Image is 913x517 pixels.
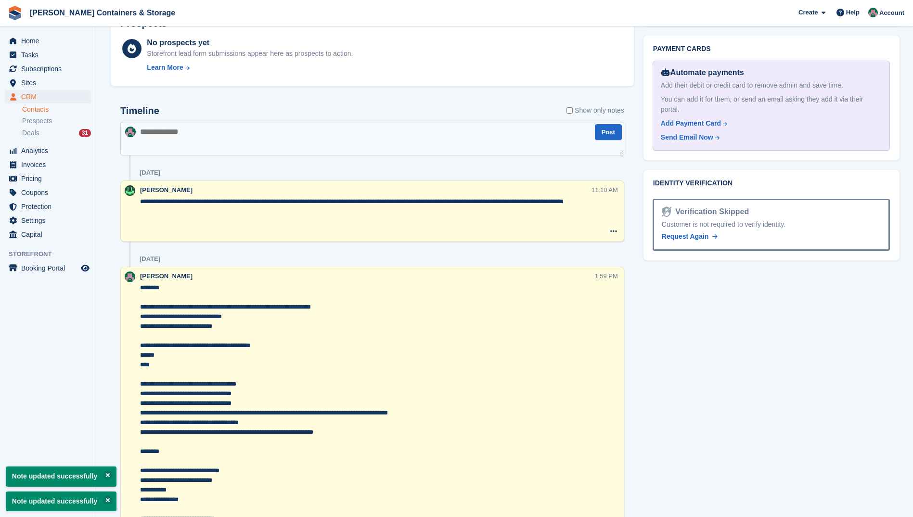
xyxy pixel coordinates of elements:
div: 11:10 AM [592,185,618,194]
p: Note updated successfully [6,491,116,511]
div: Automate payments [661,67,882,78]
a: menu [5,144,91,157]
span: Capital [21,228,79,241]
span: Create [798,8,818,17]
span: Settings [21,214,79,227]
span: Protection [21,200,79,213]
img: Julia Marcham [868,8,878,17]
span: Help [846,8,860,17]
div: No prospects yet [147,37,353,49]
a: Add Payment Card [661,118,878,129]
a: Request Again [662,232,718,242]
span: Coupons [21,186,79,199]
p: Note updated successfully [6,466,116,486]
a: Learn More [147,63,353,73]
div: Add Payment Card [661,118,721,129]
button: Post [595,124,622,140]
img: Julia Marcham [125,271,135,282]
span: Storefront [9,249,96,259]
img: Arjun Preetham [125,185,135,196]
div: Learn More [147,63,183,73]
div: You can add it for them, or send an email asking they add it via their portal. [661,94,882,115]
span: Booking Portal [21,261,79,275]
a: menu [5,261,91,275]
img: stora-icon-8386f47178a22dfd0bd8f6a31ec36ba5ce8667c1dd55bd0f319d3a0aa187defe.svg [8,6,22,20]
a: menu [5,34,91,48]
label: Show only notes [566,105,624,116]
img: Identity Verification Ready [662,207,671,217]
span: Prospects [22,116,52,126]
h2: Identity verification [653,180,890,187]
a: Contacts [22,105,91,114]
a: menu [5,90,91,103]
a: menu [5,76,91,90]
a: menu [5,158,91,171]
a: menu [5,48,91,62]
span: CRM [21,90,79,103]
span: Home [21,34,79,48]
a: menu [5,200,91,213]
a: menu [5,186,91,199]
span: Pricing [21,172,79,185]
span: Analytics [21,144,79,157]
span: Tasks [21,48,79,62]
a: [PERSON_NAME] Containers & Storage [26,5,179,21]
div: [DATE] [140,255,160,263]
span: Sites [21,76,79,90]
h2: Payment cards [653,45,890,53]
span: Subscriptions [21,62,79,76]
div: Add their debit or credit card to remove admin and save time. [661,80,882,90]
a: Deals 31 [22,128,91,138]
a: menu [5,172,91,185]
div: Customer is not required to verify identity. [662,220,881,230]
span: Deals [22,129,39,138]
div: 1:59 PM [594,271,617,281]
span: Account [879,8,904,18]
a: menu [5,228,91,241]
span: Request Again [662,233,709,240]
div: Storefront lead form submissions appear here as prospects to action. [147,49,353,59]
div: Verification Skipped [671,206,749,218]
a: Preview store [79,262,91,274]
input: Show only notes [566,105,573,116]
h2: Timeline [120,105,159,116]
a: menu [5,62,91,76]
div: 31 [79,129,91,137]
a: Prospects [22,116,91,126]
a: menu [5,214,91,227]
span: [PERSON_NAME] [140,272,193,280]
img: Julia Marcham [125,127,136,137]
span: Invoices [21,158,79,171]
div: [DATE] [140,169,160,177]
div: Send Email Now [661,132,713,142]
span: [PERSON_NAME] [140,186,193,194]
